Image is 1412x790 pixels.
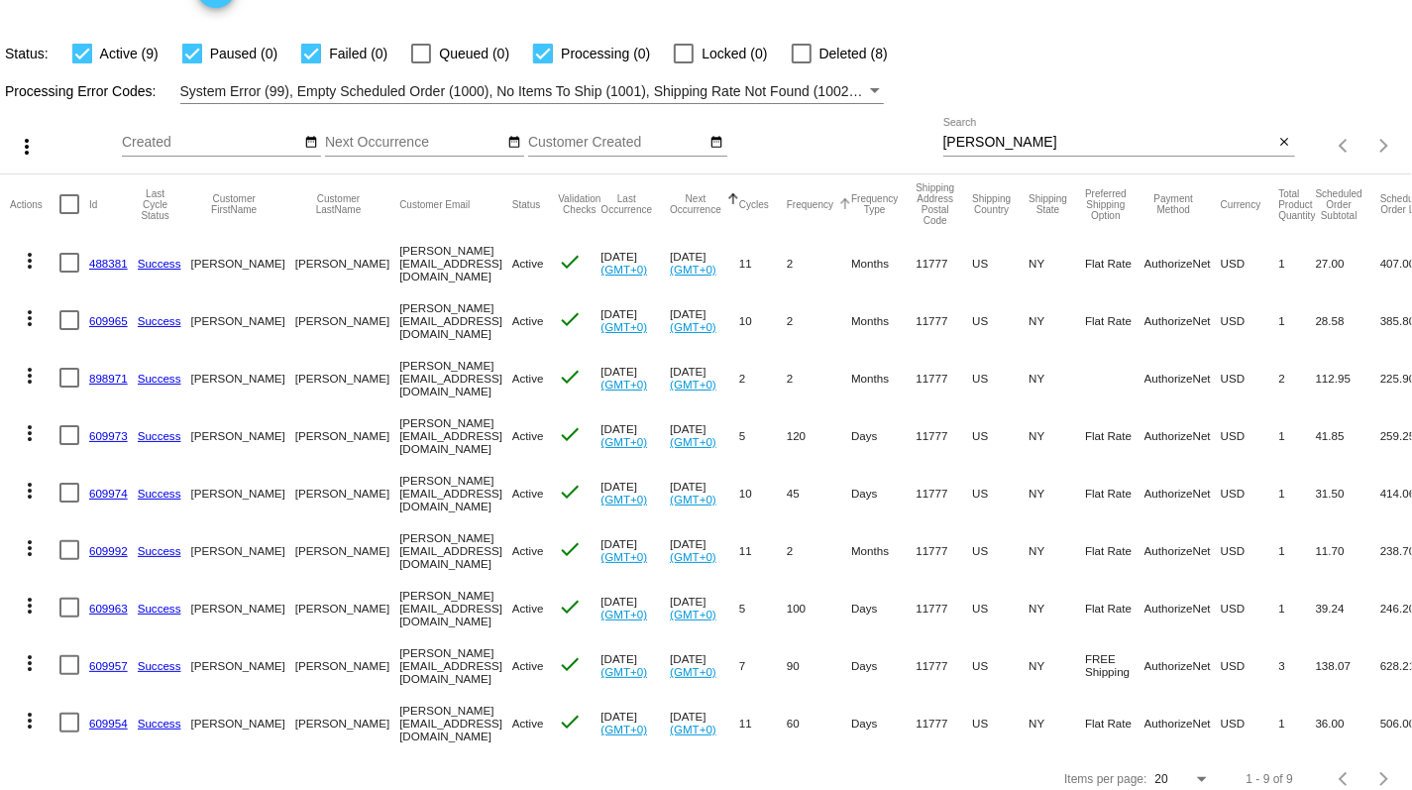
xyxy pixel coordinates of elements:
[1029,193,1067,215] button: Change sorting for ShippingState
[191,234,295,291] mat-cell: [PERSON_NAME]
[512,429,544,442] span: Active
[601,608,648,621] a: (GMT+0)
[1085,188,1127,221] button: Change sorting for PreferredShippingOption
[89,717,128,730] a: 609954
[601,579,671,636] mat-cell: [DATE]
[601,665,648,678] a: (GMT+0)
[295,636,399,694] mat-cell: [PERSON_NAME]
[399,198,470,210] button: Change sorting for CustomerEmail
[1144,636,1221,694] mat-cell: AuthorizeNet
[89,372,128,385] a: 898971
[507,135,521,151] mat-icon: date_range
[1155,773,1211,787] mat-select: Items per page:
[399,464,512,521] mat-cell: [PERSON_NAME][EMAIL_ADDRESS][DOMAIN_NAME]
[739,464,787,521] mat-cell: 10
[325,135,503,151] input: Next Occurrence
[512,198,540,210] button: Change sorting for Status
[851,193,898,215] button: Change sorting for FrequencyType
[916,521,972,579] mat-cell: 11777
[295,234,399,291] mat-cell: [PERSON_NAME]
[138,257,181,270] a: Success
[191,521,295,579] mat-cell: [PERSON_NAME]
[1085,694,1144,751] mat-cell: Flat Rate
[18,594,42,618] mat-icon: more_vert
[399,579,512,636] mat-cell: [PERSON_NAME][EMAIL_ADDRESS][DOMAIN_NAME]
[1278,694,1315,751] mat-cell: 1
[1316,636,1380,694] mat-cell: 138.07
[1029,464,1085,521] mat-cell: NY
[601,234,671,291] mat-cell: [DATE]
[512,602,544,615] span: Active
[972,694,1029,751] mat-cell: US
[601,320,648,333] a: (GMT+0)
[89,659,128,672] a: 609957
[851,406,916,464] mat-cell: Days
[122,135,300,151] input: Created
[295,291,399,349] mat-cell: [PERSON_NAME]
[1274,133,1295,154] button: Clear
[601,636,671,694] mat-cell: [DATE]
[739,694,787,751] mat-cell: 11
[739,521,787,579] mat-cell: 11
[972,579,1029,636] mat-cell: US
[739,579,787,636] mat-cell: 5
[739,198,769,210] button: Change sorting for Cycles
[295,694,399,751] mat-cell: [PERSON_NAME]
[972,291,1029,349] mat-cell: US
[1221,694,1279,751] mat-cell: USD
[1278,174,1315,234] mat-header-cell: Total Product Quantity
[295,464,399,521] mat-cell: [PERSON_NAME]
[1316,694,1380,751] mat-cell: 36.00
[16,135,40,159] mat-icon: more_vert
[787,406,851,464] mat-cell: 120
[670,608,716,621] a: (GMT+0)
[1029,579,1085,636] mat-cell: NY
[558,250,582,274] mat-icon: check
[916,234,972,291] mat-cell: 11777
[1278,291,1315,349] mat-cell: 1
[670,320,716,333] a: (GMT+0)
[1144,521,1221,579] mat-cell: AuthorizeNet
[295,406,399,464] mat-cell: [PERSON_NAME]
[1085,521,1144,579] mat-cell: Flat Rate
[851,349,916,406] mat-cell: Months
[18,651,42,675] mat-icon: more_vert
[558,480,582,504] mat-icon: check
[670,234,739,291] mat-cell: [DATE]
[512,487,544,500] span: Active
[972,636,1029,694] mat-cell: US
[1221,234,1279,291] mat-cell: USD
[851,464,916,521] mat-cell: Days
[601,521,671,579] mat-cell: [DATE]
[295,349,399,406] mat-cell: [PERSON_NAME]
[399,234,512,291] mat-cell: [PERSON_NAME][EMAIL_ADDRESS][DOMAIN_NAME]
[601,406,671,464] mat-cell: [DATE]
[1029,694,1085,751] mat-cell: NY
[5,46,49,61] span: Status:
[1316,291,1380,349] mat-cell: 28.58
[18,421,42,445] mat-icon: more_vert
[10,174,59,234] mat-header-cell: Actions
[399,406,512,464] mat-cell: [PERSON_NAME][EMAIL_ADDRESS][DOMAIN_NAME]
[601,378,648,391] a: (GMT+0)
[601,435,648,448] a: (GMT+0)
[1278,349,1315,406] mat-cell: 2
[1316,579,1380,636] mat-cell: 39.24
[512,372,544,385] span: Active
[89,429,128,442] a: 609973
[851,694,916,751] mat-cell: Days
[89,314,128,327] a: 609965
[601,550,648,563] a: (GMT+0)
[916,464,972,521] mat-cell: 11777
[670,193,721,215] button: Change sorting for NextOccurrenceUtc
[916,579,972,636] mat-cell: 11777
[787,521,851,579] mat-cell: 2
[1144,234,1221,291] mat-cell: AuthorizeNet
[1364,126,1404,166] button: Next page
[1278,636,1315,694] mat-cell: 3
[1144,193,1203,215] button: Change sorting for PaymentMethod.Type
[670,435,716,448] a: (GMT+0)
[739,406,787,464] mat-cell: 5
[558,595,582,619] mat-icon: check
[1221,464,1279,521] mat-cell: USD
